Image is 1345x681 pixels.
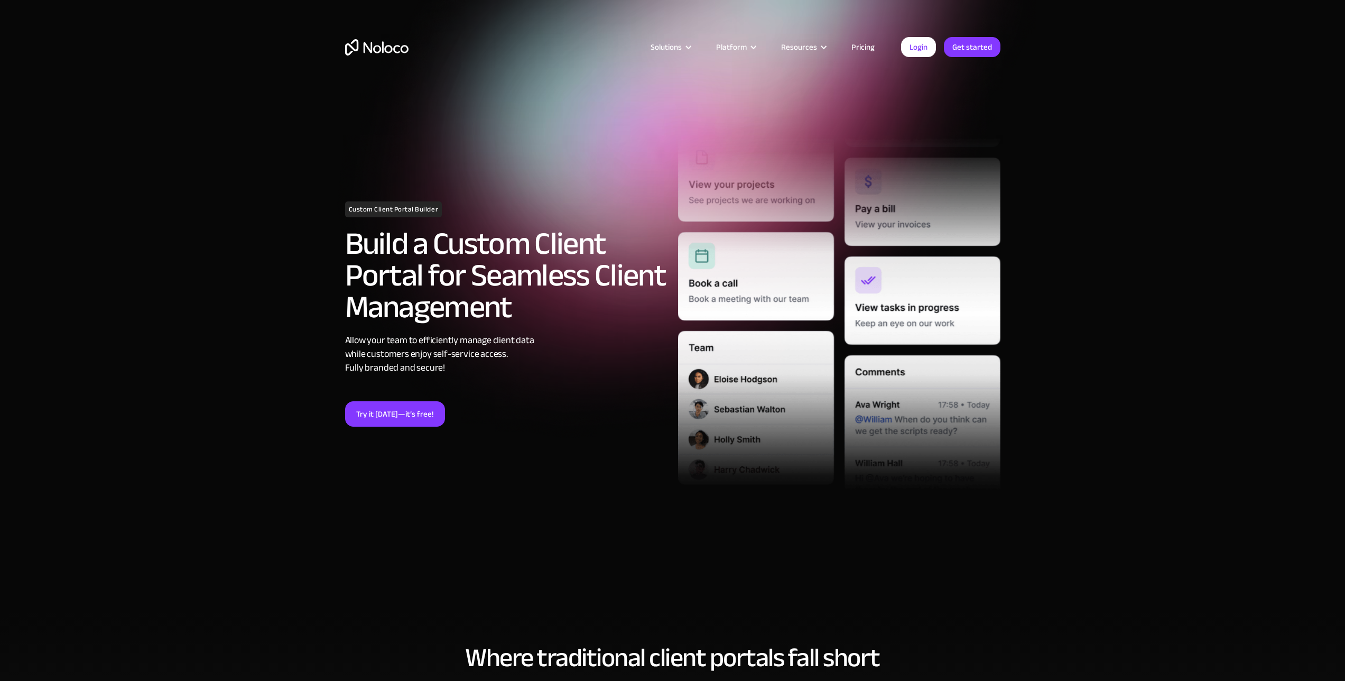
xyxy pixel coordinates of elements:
div: Platform [716,40,747,54]
div: Allow your team to efficiently manage client data while customers enjoy self-service access. Full... [345,334,667,375]
a: Login [901,37,936,57]
div: Platform [703,40,768,54]
div: Solutions [637,40,703,54]
h2: Build a Custom Client Portal for Seamless Client Management [345,228,667,323]
div: Solutions [651,40,682,54]
a: home [345,39,409,56]
a: Pricing [838,40,888,54]
h2: Where traditional client portals fall short [345,643,1000,672]
a: Get started [944,37,1000,57]
a: Try it [DATE]—it’s free! [345,401,445,427]
div: Resources [781,40,817,54]
div: Resources [768,40,838,54]
h1: Custom Client Portal Builder [345,201,442,217]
